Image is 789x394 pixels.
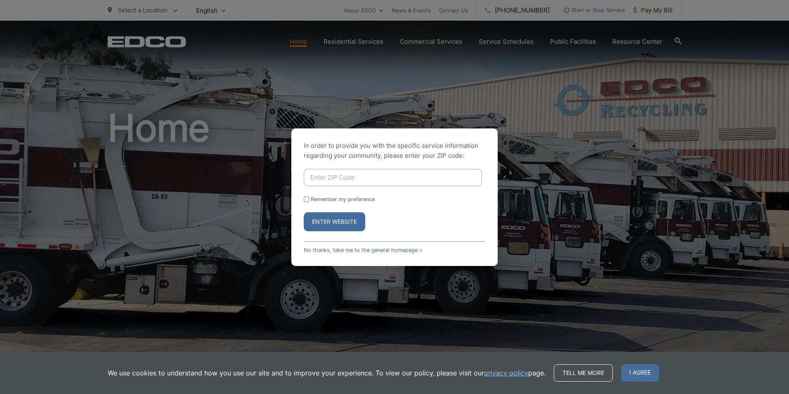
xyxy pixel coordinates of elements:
input: Enter ZIP Code [304,169,482,186]
a: Tell me more [554,364,613,382]
button: Enter Website [304,212,365,231]
p: In order to provide you with the specific service information regarding your community, please en... [304,141,485,161]
a: privacy policy [484,368,528,378]
a: No thanks, take me to the general homepage > [304,247,423,253]
label: Remember my preference [311,196,375,202]
span: I agree [621,364,659,382]
p: We use cookies to understand how you use our site and to improve your experience. To view our pol... [108,368,546,378]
